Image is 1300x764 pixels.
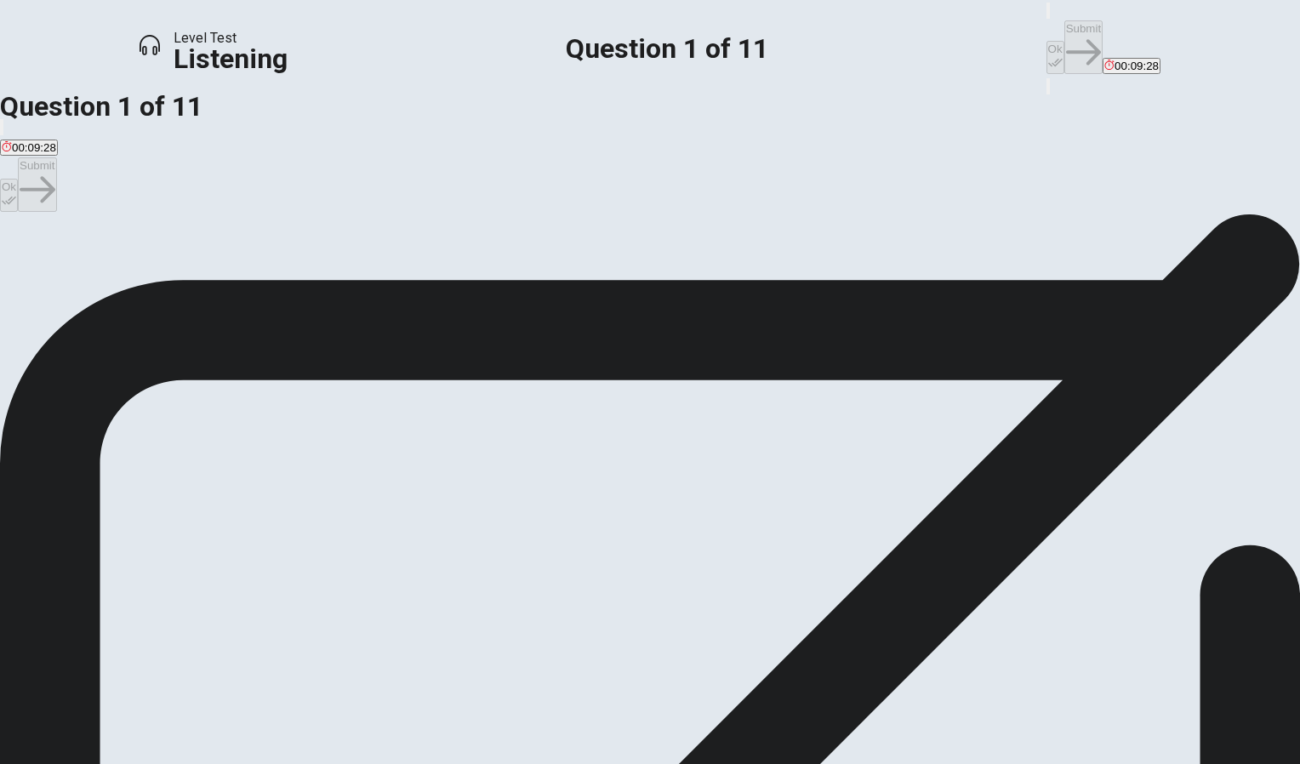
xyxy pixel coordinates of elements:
span: 00:09:28 [12,141,56,154]
span: 00:09:28 [1115,60,1159,72]
button: Submit [1064,20,1103,74]
h1: Question 1 of 11 [566,38,768,59]
button: Submit [18,157,56,211]
button: Ok [1046,41,1064,74]
button: 00:09:28 [1103,58,1160,74]
span: Level Test [174,28,288,48]
h1: Listening [174,48,288,69]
